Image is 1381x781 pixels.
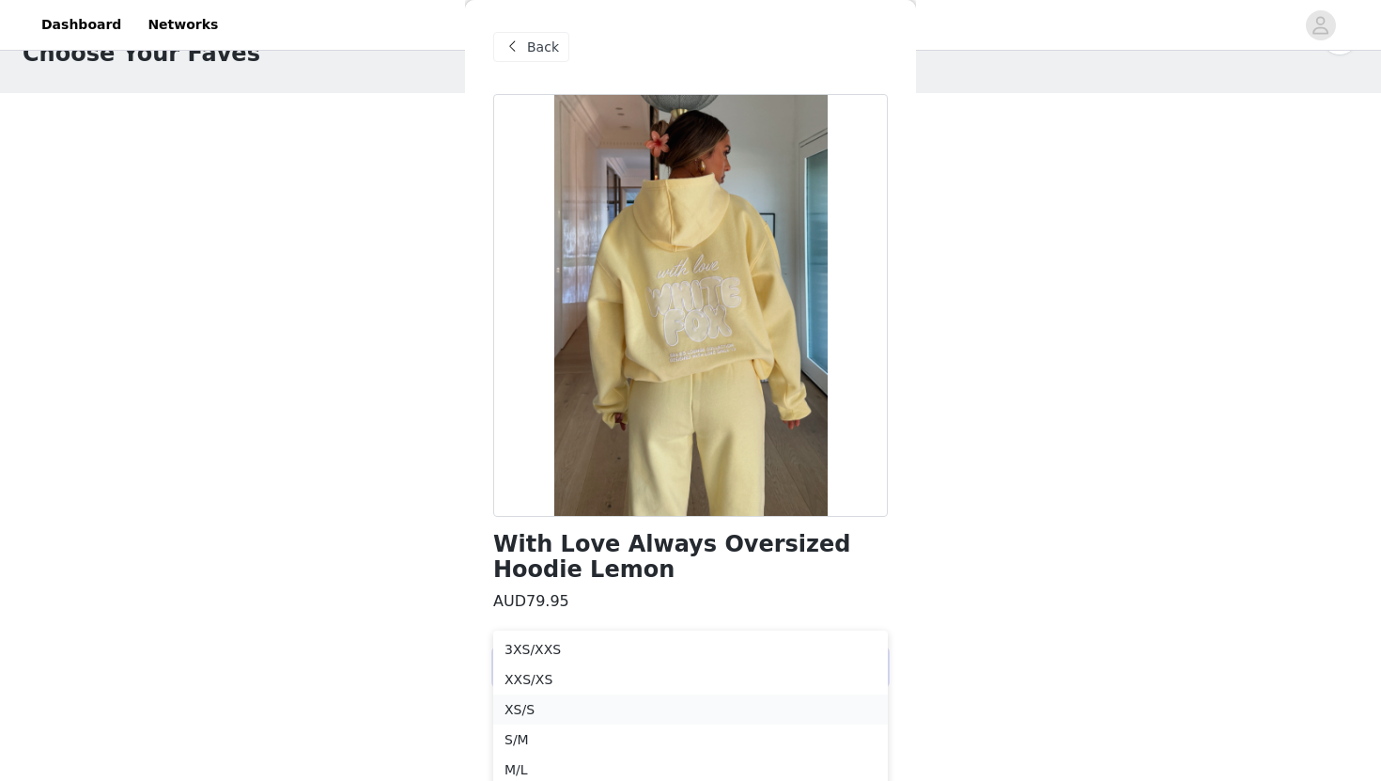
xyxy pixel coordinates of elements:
span: Back [527,38,559,57]
li: XS/S [493,695,888,725]
h1: With Love Always Oversized Hoodie Lemon [493,532,888,583]
div: avatar [1311,10,1329,40]
a: Dashboard [30,4,132,46]
li: S/M [493,725,888,755]
h3: AUD79.95 [493,590,569,613]
li: XXS/XS [493,664,888,695]
a: Networks [136,4,229,46]
li: 3XS/XXS [493,634,888,664]
div: Size [493,628,888,647]
h1: Choose Your Faves [23,37,260,70]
